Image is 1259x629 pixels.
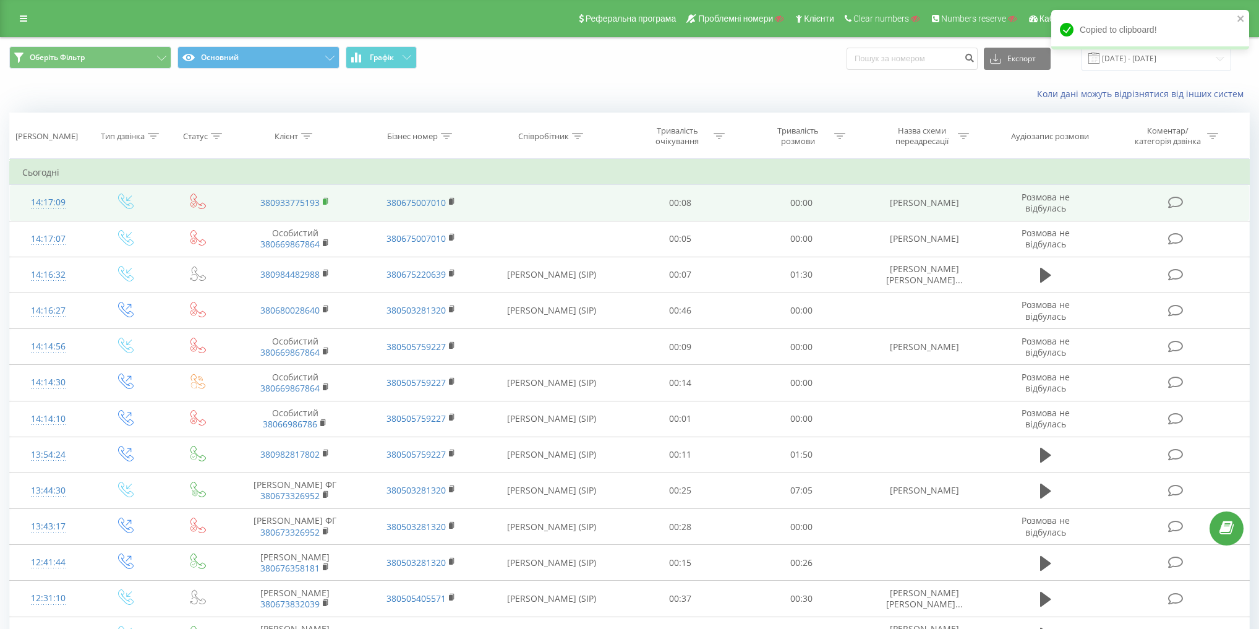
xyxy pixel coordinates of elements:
span: [PERSON_NAME] [PERSON_NAME]... [886,263,963,286]
td: 01:50 [741,437,862,473]
a: 380982817802 [260,448,320,460]
a: 380503281320 [386,521,446,533]
button: Експорт [984,48,1051,70]
div: 14:17:09 [22,190,75,215]
td: 00:08 [620,185,741,221]
td: 01:30 [741,257,862,293]
td: 00:00 [741,329,862,365]
td: 00:00 [741,185,862,221]
td: 00:25 [620,473,741,508]
div: Тривалість очікування [644,126,711,147]
td: 00:07 [620,257,741,293]
td: 00:37 [620,581,741,617]
span: Оберіть Фільтр [30,53,85,62]
a: 380675007010 [386,233,446,244]
span: Розмова не відбулась [1022,371,1070,394]
a: 380675220639 [386,268,446,280]
span: Numbers reserve [941,14,1006,24]
div: 14:17:07 [22,227,75,251]
td: [PERSON_NAME] (SIP) [484,401,620,437]
div: Тип дзвінка [101,131,145,142]
a: 380676358181 [260,562,320,574]
span: Розмова не відбулась [1022,299,1070,322]
td: [PERSON_NAME] [862,473,988,508]
span: Розмова не відбулась [1022,515,1070,537]
a: 380675007010 [386,197,446,208]
td: 00:00 [741,293,862,328]
input: Пошук за номером [847,48,978,70]
div: 12:41:44 [22,550,75,575]
div: 14:16:32 [22,263,75,287]
td: 00:00 [741,401,862,437]
td: [PERSON_NAME] [862,185,988,221]
td: 00:30 [741,581,862,617]
td: Особистий [233,401,359,437]
button: close [1237,14,1245,25]
span: Клієнти [804,14,834,24]
button: Графік [346,46,417,69]
div: Клієнт [275,131,298,142]
a: 380669867864 [260,238,320,250]
td: 00:28 [620,509,741,545]
td: 00:15 [620,545,741,581]
a: 380505759227 [386,413,446,424]
div: 14:14:30 [22,370,75,395]
div: Співробітник [518,131,569,142]
span: Розмова не відбулась [1022,407,1070,430]
span: Кабінет [1039,14,1070,24]
a: 380503281320 [386,304,446,316]
span: Проблемні номери [698,14,773,24]
td: [PERSON_NAME] (SIP) [484,473,620,508]
a: 380505759227 [386,377,446,388]
td: 00:46 [620,293,741,328]
td: [PERSON_NAME] [233,581,359,617]
td: [PERSON_NAME] ФГ [233,509,359,545]
td: 00:14 [620,365,741,401]
td: 00:09 [620,329,741,365]
td: [PERSON_NAME] (SIP) [484,257,620,293]
div: 13:54:24 [22,443,75,467]
a: 380669867864 [260,346,320,358]
a: 380505405571 [386,593,446,604]
div: Назва схеми переадресації [889,126,955,147]
a: 380673832039 [260,598,320,610]
div: 12:31:10 [22,586,75,610]
a: 380673326952 [260,490,320,502]
span: Clear numbers [853,14,909,24]
div: Copied to clipboard! [1051,10,1249,49]
a: 380503281320 [386,484,446,496]
td: 00:00 [741,509,862,545]
div: Коментар/категорія дзвінка [1132,126,1204,147]
a: 38066986786 [263,418,317,430]
td: 00:00 [741,365,862,401]
span: Розмова не відбулась [1022,227,1070,250]
td: 00:26 [741,545,862,581]
button: Основний [177,46,339,69]
div: 14:14:10 [22,407,75,431]
button: Оберіть Фільтр [9,46,171,69]
span: Розмова не відбулась [1022,191,1070,214]
div: 13:43:17 [22,515,75,539]
a: 380673326952 [260,526,320,538]
td: [PERSON_NAME] (SIP) [484,581,620,617]
div: [PERSON_NAME] [15,131,78,142]
div: 13:44:30 [22,479,75,503]
td: 00:01 [620,401,741,437]
div: Статус [183,131,208,142]
span: Реферальна програма [586,14,676,24]
a: 380933775193 [260,197,320,208]
td: [PERSON_NAME] (SIP) [484,509,620,545]
div: 14:16:27 [22,299,75,323]
td: [PERSON_NAME] [233,545,359,581]
div: Тривалість розмови [765,126,831,147]
td: 00:11 [620,437,741,473]
a: 380503281320 [386,557,446,568]
a: 380669867864 [260,382,320,394]
td: 00:05 [620,221,741,257]
a: Коли дані можуть відрізнятися вiд інших систем [1037,88,1250,100]
span: [PERSON_NAME] [PERSON_NAME]... [886,587,963,610]
a: 380680028640 [260,304,320,316]
div: Аудіозапис розмови [1011,131,1089,142]
td: Особистий [233,365,359,401]
td: [PERSON_NAME] (SIP) [484,293,620,328]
